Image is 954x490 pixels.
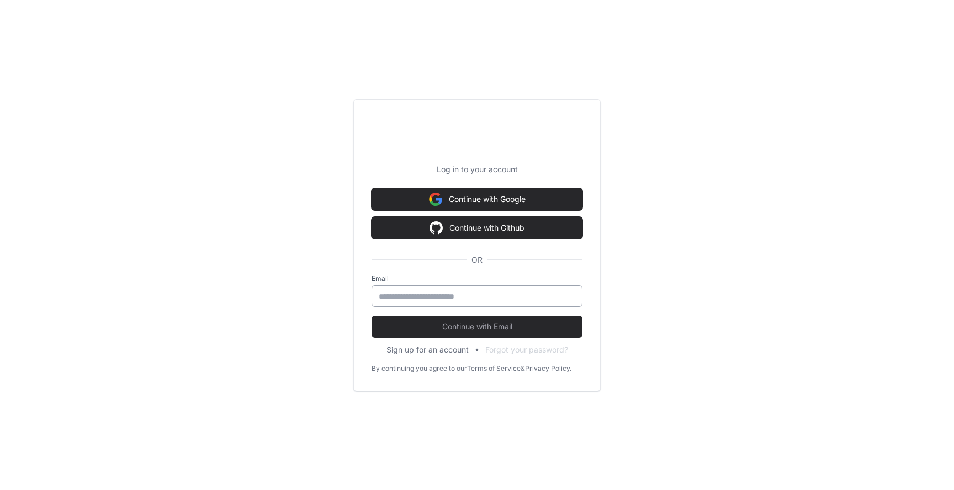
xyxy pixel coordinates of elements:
button: Continue with Google [372,188,582,210]
span: OR [467,254,487,265]
button: Sign up for an account [386,344,469,355]
div: & [521,364,525,373]
span: Continue with Email [372,321,582,332]
button: Continue with Github [372,217,582,239]
div: By continuing you agree to our [372,364,467,373]
a: Terms of Service [467,364,521,373]
img: Sign in with google [430,217,443,239]
img: Sign in with google [429,188,442,210]
p: Log in to your account [372,164,582,175]
button: Forgot your password? [485,344,568,355]
button: Continue with Email [372,316,582,338]
a: Privacy Policy. [525,364,571,373]
label: Email [372,274,582,283]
